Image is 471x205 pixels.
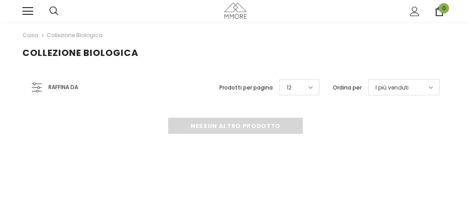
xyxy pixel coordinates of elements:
span: Collezione biologica [22,47,139,59]
a: 0 [435,7,444,16]
label: Prodotti per pagina [219,83,273,92]
a: Casa [22,30,38,41]
img: Casi MMORE [224,3,247,18]
span: 12 [287,83,292,92]
span: Raffina da [48,82,78,92]
span: 0 [439,3,449,13]
a: Collezione biologica [47,31,103,39]
span: I più venduti [375,83,409,92]
label: Ordina per [333,83,362,92]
